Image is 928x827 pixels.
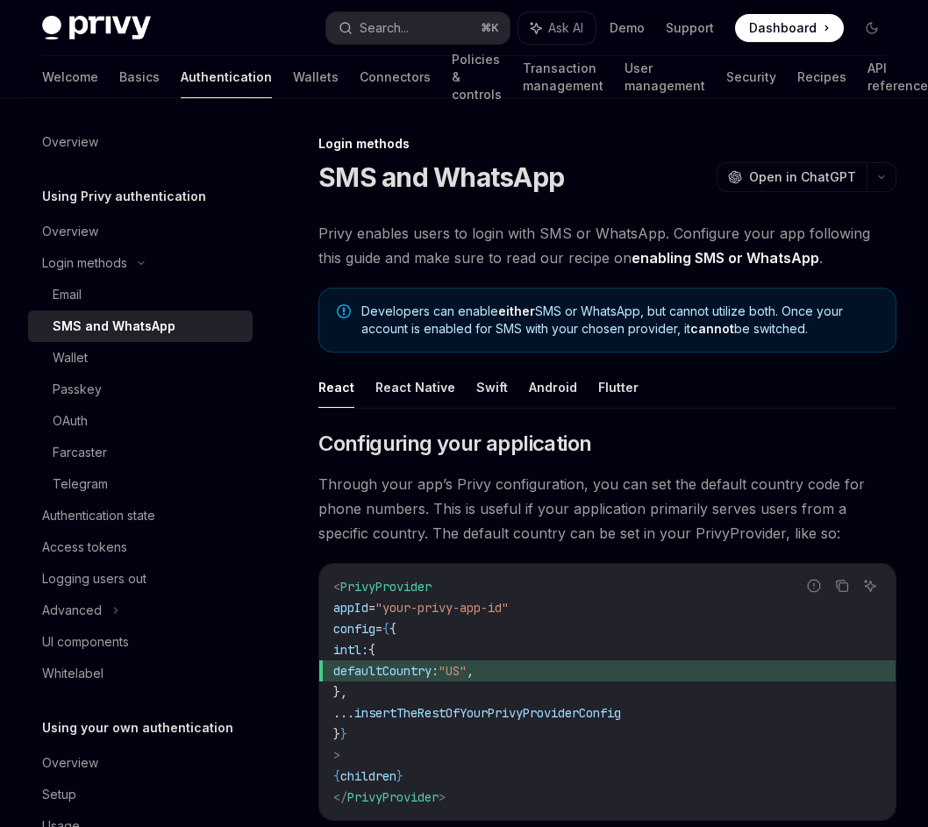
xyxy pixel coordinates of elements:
a: API reference [867,56,928,98]
button: Flutter [598,367,639,408]
h5: Using Privy authentication [42,186,206,207]
button: Swift [476,367,508,408]
a: Passkey [28,374,253,405]
a: Setup [28,779,253,810]
span: defaultCountry: [333,663,439,679]
span: Configuring your application [318,430,591,458]
span: "US" [439,663,467,679]
div: Login methods [42,253,127,274]
div: Search... [360,18,409,39]
div: Whitelabel [42,663,104,684]
button: Open in ChatGPT [717,162,867,192]
span: } [340,726,347,742]
button: React Native [375,367,455,408]
h1: SMS and WhatsApp [318,161,564,193]
svg: Note [337,304,351,318]
div: Authentication state [42,505,155,526]
div: UI components [42,631,129,652]
span: } [333,726,340,742]
button: Android [529,367,577,408]
div: Farcaster [53,442,107,463]
div: Email [53,284,82,305]
button: Toggle dark mode [858,14,886,42]
a: UI components [28,626,253,658]
span: PrivyProvider [347,789,439,805]
span: { [389,621,396,637]
span: PrivyProvider [340,579,432,595]
a: Transaction management [523,56,603,98]
div: Login methods [318,135,896,153]
button: Copy the contents from the code block [831,574,853,597]
span: ⌘ K [481,21,499,35]
a: Demo [610,19,645,37]
span: < [333,579,340,595]
a: Authentication [181,56,272,98]
a: Overview [28,126,253,158]
a: User management [625,56,705,98]
span: = [368,600,375,616]
span: { [333,768,340,784]
span: Ask AI [548,19,583,37]
span: } [396,768,403,784]
span: Through your app’s Privy configuration, you can set the default country code for phone numbers. T... [318,472,896,545]
a: Whitelabel [28,658,253,689]
div: Overview [42,132,98,153]
a: Overview [28,216,253,247]
div: Logging users out [42,568,146,589]
a: Dashboard [735,14,844,42]
span: appId [333,600,368,616]
div: Wallet [53,347,88,368]
div: Setup [42,784,76,805]
a: Security [726,56,776,98]
a: SMS and WhatsApp [28,310,253,342]
span: intl: [333,642,368,658]
span: ... [333,705,354,721]
a: Recipes [797,56,846,98]
div: Overview [42,221,98,242]
span: = [375,621,382,637]
span: , [467,663,474,679]
span: insertTheRestOfYourPrivyProviderConfig [354,705,621,721]
a: OAuth [28,405,253,437]
button: Search...⌘K [326,12,510,44]
button: Ask AI [518,12,596,44]
div: Overview [42,752,98,774]
strong: cannot [690,321,734,336]
a: Welcome [42,56,98,98]
a: Wallets [293,56,339,98]
span: }, [333,684,347,700]
a: Support [666,19,714,37]
span: </ [333,789,347,805]
div: Advanced [42,600,102,621]
button: Report incorrect code [803,574,825,597]
a: Connectors [360,56,431,98]
button: React [318,367,354,408]
span: Privy enables users to login with SMS or WhatsApp. Configure your app following this guide and ma... [318,221,896,270]
a: Wallet [28,342,253,374]
a: Overview [28,747,253,779]
a: Authentication state [28,500,253,531]
span: Developers can enable SMS or WhatsApp, but cannot utilize both. Once your account is enabled for ... [361,303,878,338]
span: Open in ChatGPT [749,168,856,186]
img: dark logo [42,16,151,40]
strong: either [498,303,535,318]
a: Email [28,279,253,310]
span: { [368,642,375,658]
span: > [333,747,340,763]
a: Telegram [28,468,253,500]
span: config [333,621,375,637]
div: Access tokens [42,537,127,558]
div: OAuth [53,410,88,431]
a: Policies & controls [452,56,502,98]
h5: Using your own authentication [42,717,233,738]
div: Passkey [53,379,102,400]
a: Basics [119,56,160,98]
span: Dashboard [749,19,817,37]
span: "your-privy-app-id" [375,600,509,616]
div: Telegram [53,474,108,495]
a: Access tokens [28,531,253,563]
div: SMS and WhatsApp [53,316,175,337]
button: Ask AI [859,574,882,597]
a: Logging users out [28,563,253,595]
a: enabling SMS or WhatsApp [632,249,819,267]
